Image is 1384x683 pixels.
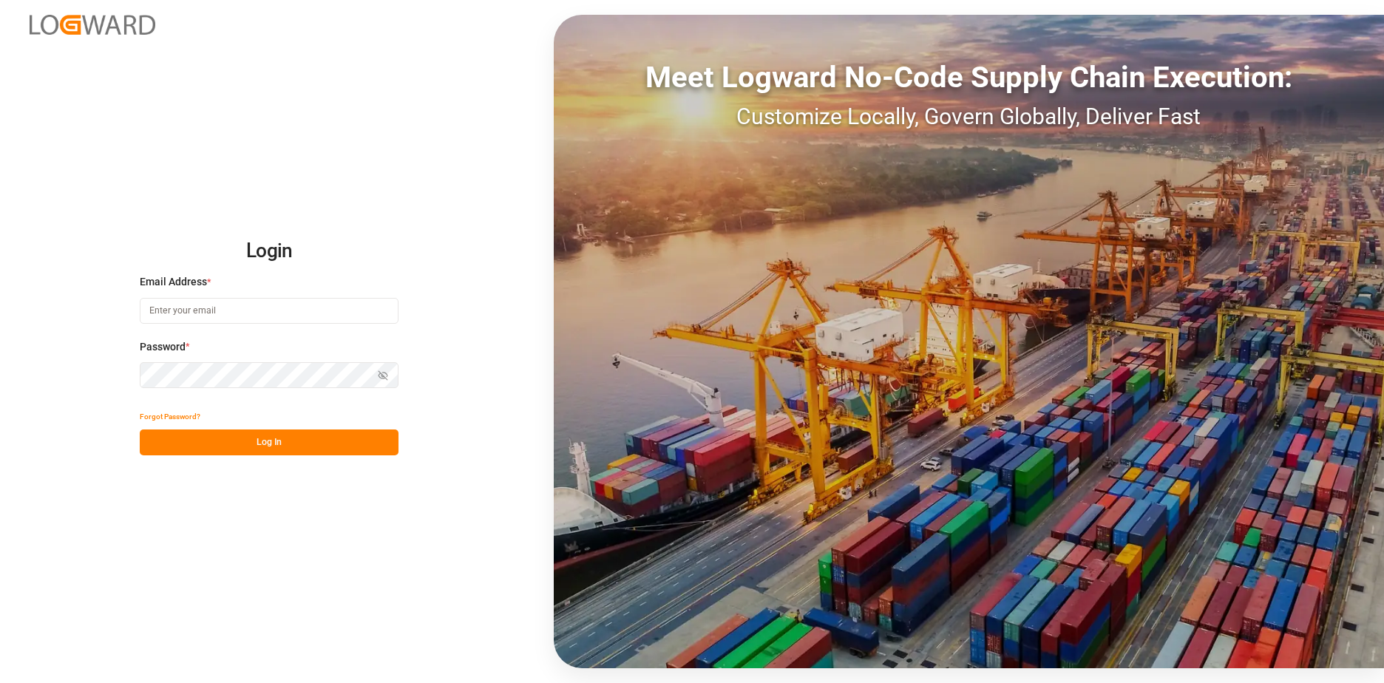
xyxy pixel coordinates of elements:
[140,429,398,455] button: Log In
[30,15,155,35] img: Logward_new_orange.png
[554,100,1384,133] div: Customize Locally, Govern Globally, Deliver Fast
[140,339,186,355] span: Password
[140,274,207,290] span: Email Address
[140,298,398,324] input: Enter your email
[554,55,1384,100] div: Meet Logward No-Code Supply Chain Execution:
[140,404,200,429] button: Forgot Password?
[140,228,398,275] h2: Login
